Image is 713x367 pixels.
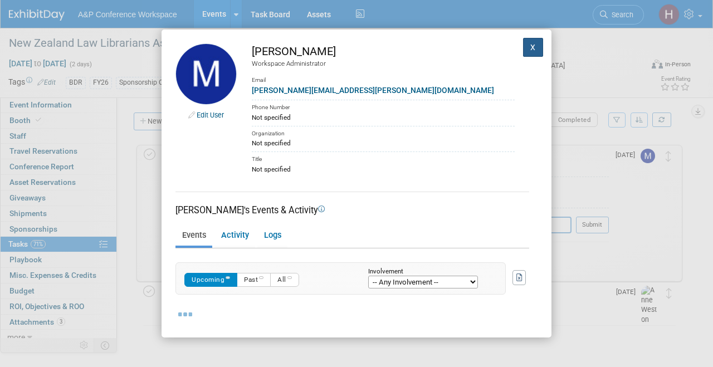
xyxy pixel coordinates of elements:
div: Email [252,68,515,85]
a: Edit User [197,111,224,119]
a: Activity [214,226,255,246]
button: All [270,273,299,287]
div: Phone Number [252,100,515,112]
div: Title [252,151,515,164]
button: X [523,38,543,57]
button: Past [237,273,271,287]
div: Involvement [368,268,489,276]
div: Not specified [252,112,515,123]
a: Events [175,226,212,246]
div: Organization [252,126,515,139]
div: Not specified [252,164,515,174]
div: [PERSON_NAME]'s Events & Activity [175,204,529,217]
a: Logs [257,226,287,246]
a: [PERSON_NAME][EMAIL_ADDRESS][PERSON_NAME][DOMAIN_NAME] [252,86,494,95]
div: Workspace Administrator [252,59,515,68]
img: loading... [178,312,192,316]
div: [PERSON_NAME] [252,43,515,60]
button: Upcoming [184,273,237,287]
img: Michelle Kelly [175,43,237,105]
div: Not specified [252,138,515,148]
